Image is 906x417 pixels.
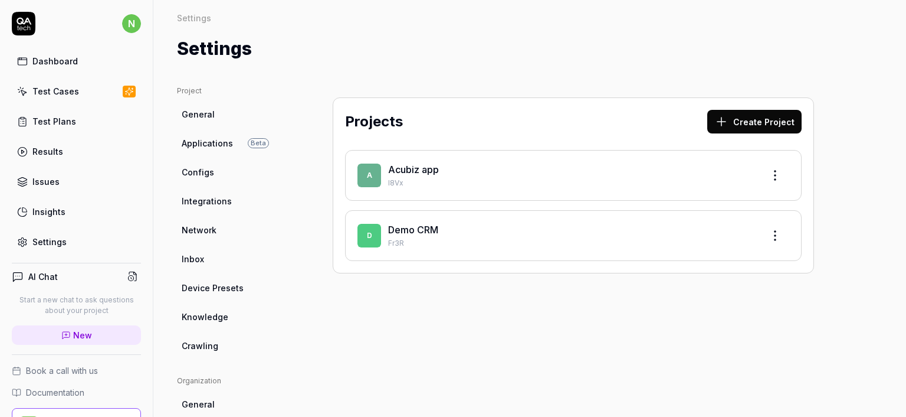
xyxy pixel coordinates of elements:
span: Beta [248,138,269,148]
span: Documentation [26,386,84,399]
a: Inbox [177,248,290,270]
span: Applications [182,137,233,149]
div: Dashboard [32,55,78,67]
a: Issues [12,170,141,193]
div: Settings [177,12,211,24]
a: New [12,325,141,345]
p: Start a new chat to ask questions about your project [12,295,141,316]
div: Results [32,145,63,158]
a: Network [177,219,290,241]
div: Organization [177,376,290,386]
p: Fr3R [388,238,754,249]
a: Device Presets [177,277,290,299]
h4: AI Chat [28,271,58,283]
a: Book a call with us [12,364,141,377]
a: Crawling [177,335,290,357]
button: n [122,12,141,35]
span: Network [182,224,216,236]
span: General [182,108,215,120]
p: l8Vx [388,178,754,188]
span: n [122,14,141,33]
span: New [73,329,92,341]
h2: Projects [345,111,403,132]
a: General [177,103,290,125]
div: Test Cases [32,85,79,97]
div: Insights [32,206,65,218]
h1: Settings [177,35,252,62]
a: Documentation [12,386,141,399]
div: Test Plans [32,115,76,128]
span: General [182,398,215,411]
span: D [357,224,381,247]
a: Configs [177,161,290,183]
a: Results [12,140,141,163]
span: Inbox [182,253,204,265]
button: Create Project [707,110,802,133]
a: Settings [12,230,141,253]
a: Knowledge [177,306,290,328]
a: Test Cases [12,80,141,103]
span: Integrations [182,195,232,207]
a: Insights [12,200,141,223]
div: Settings [32,236,67,248]
a: Test Plans [12,110,141,133]
span: A [357,164,381,187]
span: Crawling [182,340,218,352]
a: Integrations [177,190,290,212]
a: General [177,393,290,415]
span: Knowledge [182,311,228,323]
a: ApplicationsBeta [177,132,290,154]
a: Demo CRM [388,224,438,236]
span: Book a call with us [26,364,98,377]
span: Configs [182,166,214,178]
span: Device Presets [182,282,244,294]
div: Project [177,86,290,96]
div: Issues [32,175,60,188]
a: Dashboard [12,50,141,73]
a: Acubiz app [388,164,439,175]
